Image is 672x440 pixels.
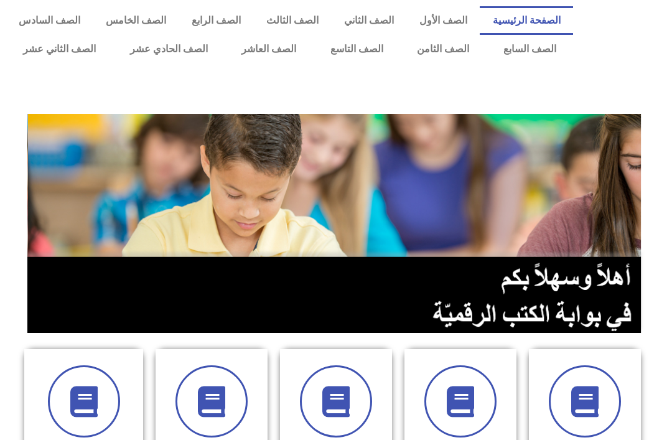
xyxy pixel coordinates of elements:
[480,6,573,35] a: الصفحة الرئيسية
[113,35,225,63] a: الصف الحادي عشر
[254,6,332,35] a: الصف الثالث
[6,6,93,35] a: الصف السادس
[486,35,573,63] a: الصف السابع
[331,6,406,35] a: الصف الثاني
[406,6,480,35] a: الصف الأول
[6,35,113,63] a: الصف الثاني عشر
[93,6,179,35] a: الصف الخامس
[313,35,400,63] a: الصف التاسع
[179,6,254,35] a: الصف الرابع
[225,35,314,63] a: الصف العاشر
[400,35,487,63] a: الصف الثامن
